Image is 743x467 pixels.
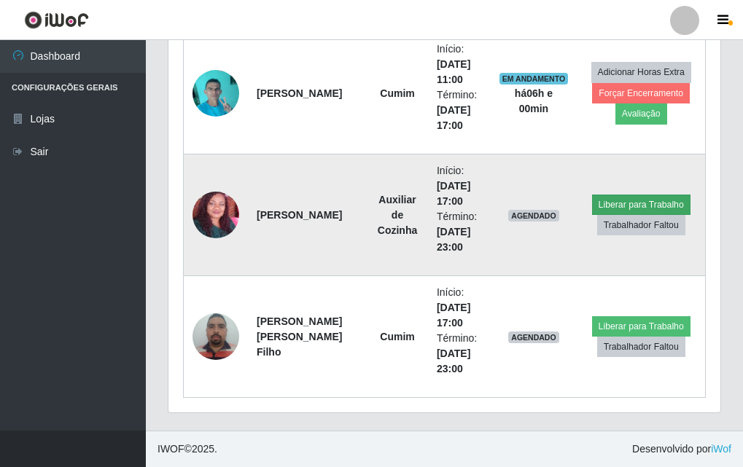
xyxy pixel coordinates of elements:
[597,215,685,235] button: Trabalhador Faltou
[380,87,414,99] strong: Cumim
[615,103,667,124] button: Avaliação
[157,442,217,457] span: © 2025 .
[192,305,239,367] img: 1686264689334.jpeg
[437,180,470,207] time: [DATE] 17:00
[24,11,89,29] img: CoreUI Logo
[597,337,685,357] button: Trabalhador Faltou
[437,104,470,131] time: [DATE] 17:00
[437,42,482,87] li: Início:
[437,163,482,209] li: Início:
[437,226,470,253] time: [DATE] 23:00
[591,62,691,82] button: Adicionar Horas Extra
[711,443,731,455] a: iWof
[437,209,482,255] li: Término:
[592,316,691,337] button: Liberar para Trabalho
[378,194,417,236] strong: Auxiliar de Cozinha
[499,73,569,85] span: EM ANDAMENTO
[508,210,559,221] span: AGENDADO
[437,58,470,85] time: [DATE] 11:00
[257,315,342,358] strong: [PERSON_NAME] [PERSON_NAME] Filho
[592,83,690,103] button: Forçar Encerramento
[592,195,691,215] button: Liberar para Trabalho
[437,87,482,133] li: Término:
[437,302,470,329] time: [DATE] 17:00
[380,331,414,342] strong: Cumim
[192,62,239,124] img: 1699884729750.jpeg
[508,331,559,343] span: AGENDADO
[257,209,342,221] strong: [PERSON_NAME]
[192,167,239,263] img: 1695958183677.jpeg
[437,348,470,374] time: [DATE] 23:00
[437,285,482,331] li: Início:
[157,443,184,455] span: IWOF
[257,87,342,99] strong: [PERSON_NAME]
[437,331,482,377] li: Término:
[515,87,553,114] strong: há 06 h e 00 min
[632,442,731,457] span: Desenvolvido por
